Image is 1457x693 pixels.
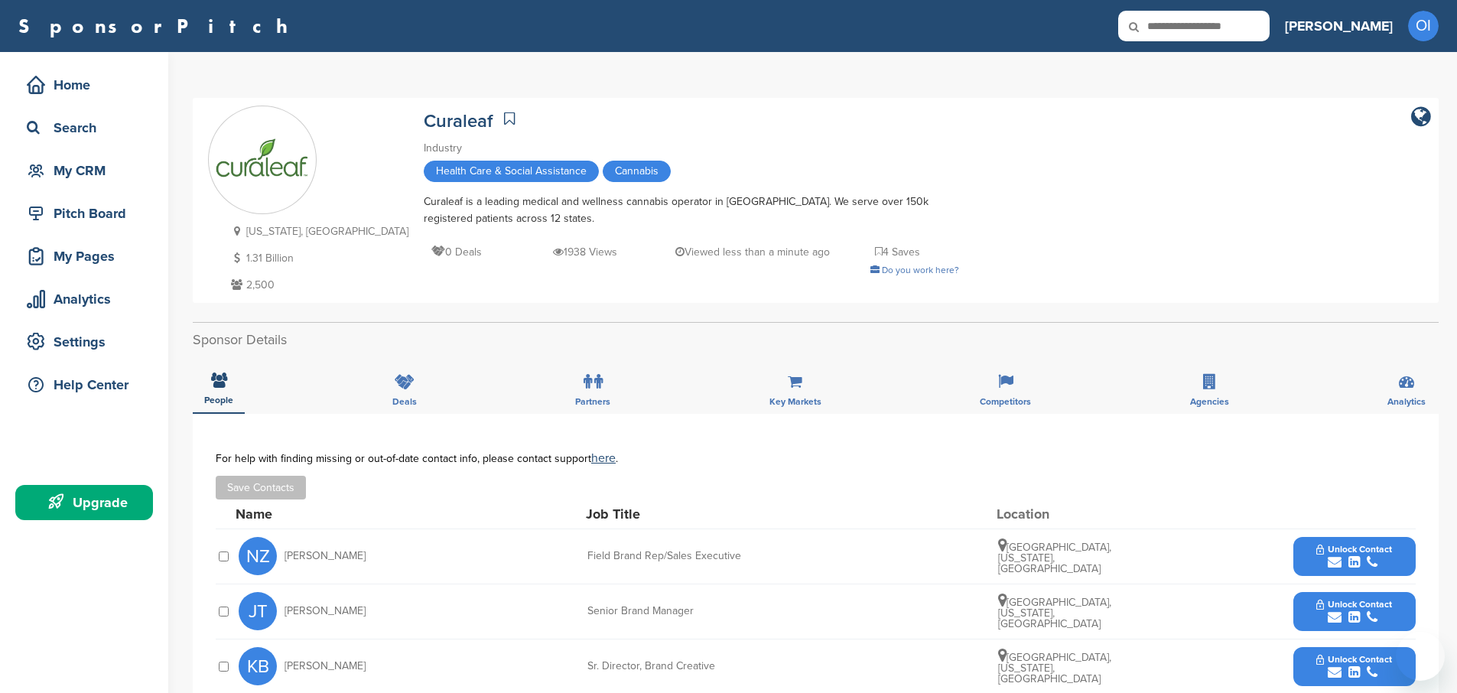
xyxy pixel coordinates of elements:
span: Unlock Contact [1316,544,1392,555]
p: 1.31 Billion [227,249,408,268]
span: NZ [239,537,277,575]
span: People [204,395,233,405]
span: JT [239,592,277,630]
span: [GEOGRAPHIC_DATA], [US_STATE], [GEOGRAPHIC_DATA] [998,596,1111,630]
p: 0 Deals [431,242,482,262]
div: Sr. Director, Brand Creative [587,661,817,672]
div: My CRM [23,157,153,184]
a: Do you work here? [870,265,959,275]
span: [PERSON_NAME] [285,661,366,672]
div: Location [997,507,1111,521]
p: Viewed less than a minute ago [675,242,830,262]
span: [PERSON_NAME] [285,606,366,617]
a: Analytics [15,281,153,317]
span: Unlock Contact [1316,599,1392,610]
a: here [591,451,616,466]
a: Search [15,110,153,145]
span: Health Care & Social Assistance [424,161,599,182]
span: KB [239,647,277,685]
div: For help with finding missing or out-of-date contact info, please contact support . [216,452,1416,464]
span: Analytics [1387,397,1426,406]
span: Agencies [1190,397,1229,406]
p: 4 Saves [875,242,920,262]
div: Field Brand Rep/Sales Executive [587,551,817,561]
button: Save Contacts [216,476,306,499]
a: Upgrade [15,485,153,520]
span: OI [1408,11,1439,41]
span: Partners [575,397,610,406]
img: Sponsorpitch & Curaleaf [209,132,316,188]
div: My Pages [23,242,153,270]
div: Senior Brand Manager [587,606,817,617]
a: SponsorPitch [18,16,298,36]
div: Industry [424,140,959,157]
span: Key Markets [769,397,821,406]
a: Pitch Board [15,196,153,231]
a: Curaleaf [424,110,493,132]
div: Pitch Board [23,200,153,227]
span: Cannabis [603,161,671,182]
div: Upgrade [23,489,153,516]
span: [GEOGRAPHIC_DATA], [US_STATE], [GEOGRAPHIC_DATA] [998,541,1111,575]
h2: Sponsor Details [193,330,1439,350]
span: Competitors [980,397,1031,406]
button: Unlock Contact [1298,643,1410,689]
div: Settings [23,328,153,356]
iframe: Button to launch messaging window [1396,632,1445,681]
p: [US_STATE], [GEOGRAPHIC_DATA] [227,222,408,241]
div: Search [23,114,153,142]
button: Unlock Contact [1298,533,1410,579]
a: [PERSON_NAME] [1285,9,1393,43]
p: 2,500 [227,275,408,294]
div: Name [236,507,404,521]
div: Analytics [23,285,153,313]
span: [PERSON_NAME] [285,551,366,561]
span: Unlock Contact [1316,654,1392,665]
div: Curaleaf is a leading medical and wellness cannabis operator in [GEOGRAPHIC_DATA]. We serve over ... [424,194,959,227]
a: Home [15,67,153,102]
div: Job Title [586,507,815,521]
a: Settings [15,324,153,360]
div: Help Center [23,371,153,399]
h3: [PERSON_NAME] [1285,15,1393,37]
span: Do you work here? [882,265,959,275]
span: [GEOGRAPHIC_DATA], [US_STATE], [GEOGRAPHIC_DATA] [998,651,1111,685]
a: My CRM [15,153,153,188]
p: 1938 Views [553,242,617,262]
a: Help Center [15,367,153,402]
a: company link [1411,106,1431,129]
a: My Pages [15,239,153,274]
span: Deals [392,397,417,406]
button: Unlock Contact [1298,588,1410,634]
div: Home [23,71,153,99]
